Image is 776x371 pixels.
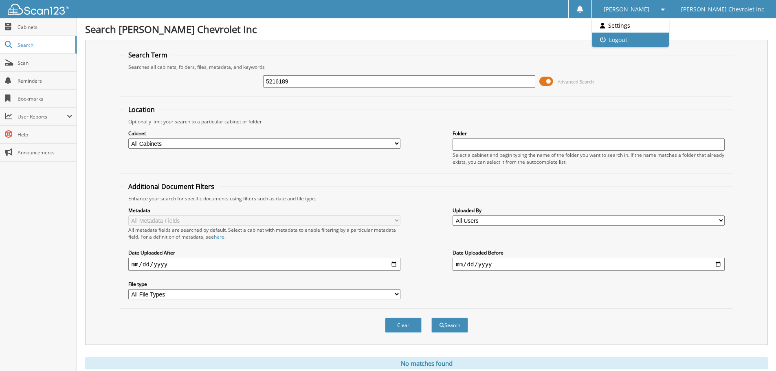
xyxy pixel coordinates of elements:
div: All metadata fields are searched by default. Select a cabinet with metadata to enable filtering b... [128,226,400,240]
span: Advanced Search [558,79,594,85]
div: Searches all cabinets, folders, files, metadata, and keywords [124,64,729,70]
button: Search [431,318,468,333]
label: File type [128,281,400,288]
span: Cabinets [18,24,73,31]
div: Enhance your search for specific documents using filters such as date and file type. [124,195,729,202]
label: Date Uploaded After [128,249,400,256]
span: Help [18,131,73,138]
span: [PERSON_NAME] [604,7,649,12]
span: Reminders [18,77,73,84]
span: [PERSON_NAME] Chevrolet Inc [681,7,764,12]
label: Folder [453,130,725,137]
legend: Search Term [124,50,171,59]
legend: Additional Document Filters [124,182,218,191]
span: Bookmarks [18,95,73,102]
input: end [453,258,725,271]
div: No matches found [85,357,768,369]
a: here [214,233,224,240]
div: Optionally limit your search to a particular cabinet or folder [124,118,729,125]
legend: Location [124,105,159,114]
label: Date Uploaded Before [453,249,725,256]
input: start [128,258,400,271]
img: scan123-logo-white.svg [8,4,69,15]
h1: Search [PERSON_NAME] Chevrolet Inc [85,22,768,36]
label: Uploaded By [453,207,725,214]
label: Cabinet [128,130,400,137]
span: Announcements [18,149,73,156]
div: Select a cabinet and begin typing the name of the folder you want to search in. If the name match... [453,151,725,165]
label: Metadata [128,207,400,214]
a: Logout [592,33,669,47]
a: Settings [592,18,669,33]
span: Search [18,42,71,48]
iframe: Chat Widget [735,332,776,371]
button: Clear [385,318,422,333]
span: User Reports [18,113,67,120]
span: Scan [18,59,73,66]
